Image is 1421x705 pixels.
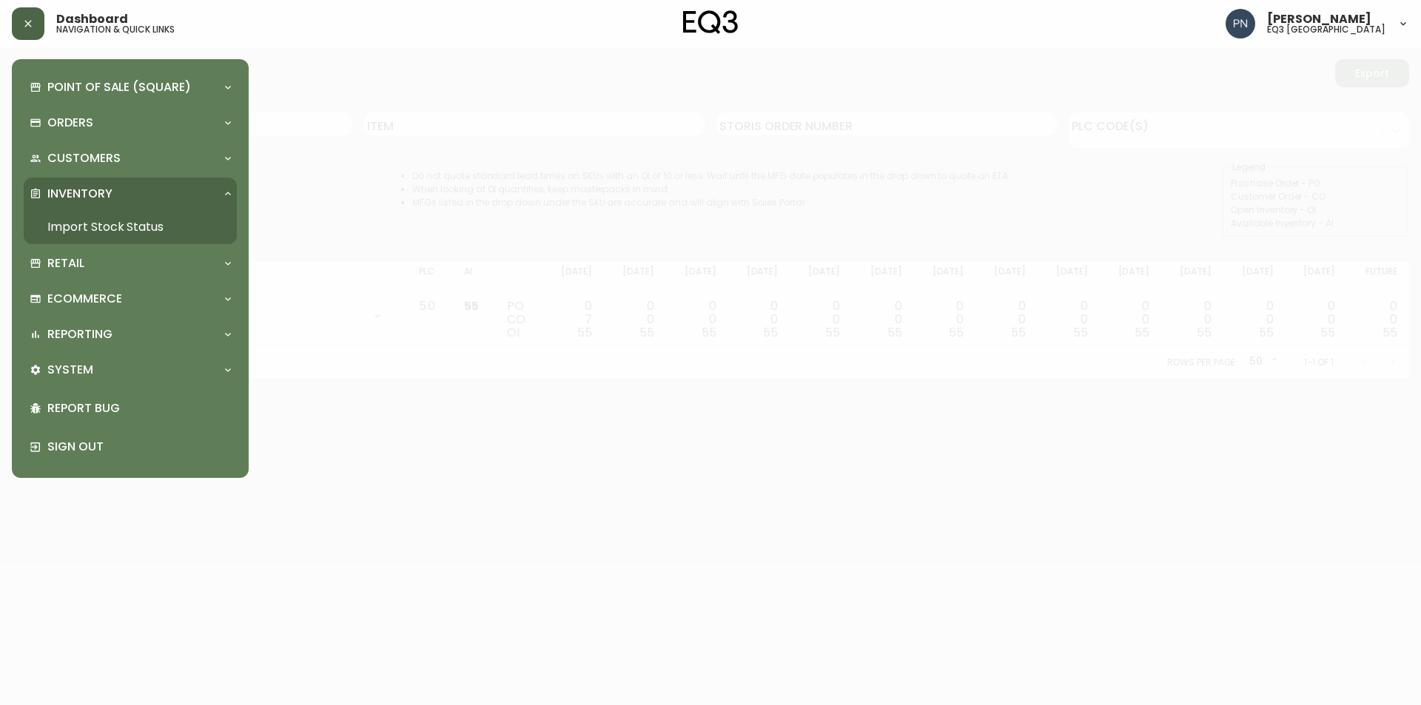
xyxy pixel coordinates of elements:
[24,354,237,386] div: System
[24,142,237,175] div: Customers
[47,115,93,131] p: Orders
[683,10,738,34] img: logo
[24,178,237,210] div: Inventory
[24,210,237,244] a: Import Stock Status
[1267,25,1385,34] h5: eq3 [GEOGRAPHIC_DATA]
[24,71,237,104] div: Point of Sale (Square)
[56,25,175,34] h5: navigation & quick links
[56,13,128,25] span: Dashboard
[1226,9,1255,38] img: 496f1288aca128e282dab2021d4f4334
[24,247,237,280] div: Retail
[47,439,231,455] p: Sign Out
[24,107,237,139] div: Orders
[47,362,93,378] p: System
[47,186,112,202] p: Inventory
[47,400,231,416] p: Report Bug
[47,79,191,95] p: Point of Sale (Square)
[47,291,122,307] p: Ecommerce
[47,326,112,343] p: Reporting
[47,150,121,166] p: Customers
[24,283,237,315] div: Ecommerce
[47,255,84,271] p: Retail
[24,389,237,428] div: Report Bug
[24,428,237,466] div: Sign Out
[24,318,237,351] div: Reporting
[1267,13,1371,25] span: [PERSON_NAME]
